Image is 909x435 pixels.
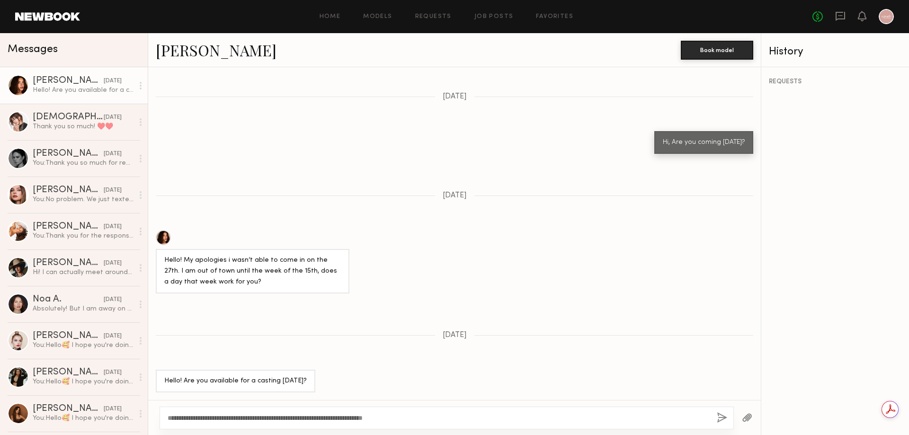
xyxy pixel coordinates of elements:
span: [DATE] [443,331,467,339]
div: [DEMOGRAPHIC_DATA][PERSON_NAME] [33,113,104,122]
span: [DATE] [443,192,467,200]
div: [DATE] [104,113,122,122]
div: [DATE] [104,259,122,268]
div: [DATE] [104,222,122,231]
a: Book model [681,45,753,53]
div: [DATE] [104,186,122,195]
span: Messages [8,44,58,55]
div: [PERSON_NAME] [33,76,104,86]
div: [PERSON_NAME] [33,404,104,414]
div: [DATE] [104,150,122,159]
a: Home [320,14,341,20]
div: [DATE] [104,332,122,341]
div: You: Hello🥰 I hope you're doing well! I’m reaching out from A.Peach, a women’s wholesale clothing... [33,341,134,350]
div: [PERSON_NAME] [33,149,104,159]
a: Favorites [536,14,573,20]
div: [DATE] [104,77,122,86]
div: [PERSON_NAME] [33,186,104,195]
div: [PERSON_NAME] [33,368,104,377]
div: You: Hello🥰 I hope you're doing well! I’m reaching out from A.Peach, a women’s wholesale clothing... [33,377,134,386]
div: You: No problem. We just texted you [33,195,134,204]
div: [PERSON_NAME] [33,331,104,341]
div: Hi! I can actually meet around 10:30 if that works better otherwise we can keep 12 pm [33,268,134,277]
div: History [769,46,901,57]
a: Job Posts [474,14,514,20]
div: [DATE] [104,405,122,414]
div: Absolutely! But I am away on vacation until the [DATE]:) [33,304,134,313]
div: [DATE] [104,368,122,377]
a: Requests [415,14,452,20]
div: Hello! My apologies i wasn’t able to come in on the 27th. I am out of town until the week of the ... [164,255,341,288]
span: [DATE] [443,93,467,101]
div: You: Thank you so much for reaching out! For now, we’re moving forward with a slightly different ... [33,159,134,168]
div: REQUESTS [769,79,901,85]
div: [PERSON_NAME] [33,258,104,268]
div: [PERSON_NAME] [33,222,104,231]
button: Book model [681,41,753,60]
div: You: Hello🥰 I hope you're doing well! I’m reaching out from A.Peach, a women’s wholesale clothing... [33,414,134,423]
a: Models [363,14,392,20]
div: You: Thank you for the response!😍 Our photoshoots are for e-commerce and include both photos and ... [33,231,134,240]
div: [DATE] [104,295,122,304]
a: [PERSON_NAME] [156,40,276,60]
div: Hi, Are you coming [DATE]? [663,137,745,148]
div: Hello! Are you available for a casting [DATE]? [164,376,307,387]
div: Noa A. [33,295,104,304]
div: Thank you so much! ♥️♥️ [33,122,134,131]
div: Hello! Are you available for a casting [DATE]? [33,86,134,95]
